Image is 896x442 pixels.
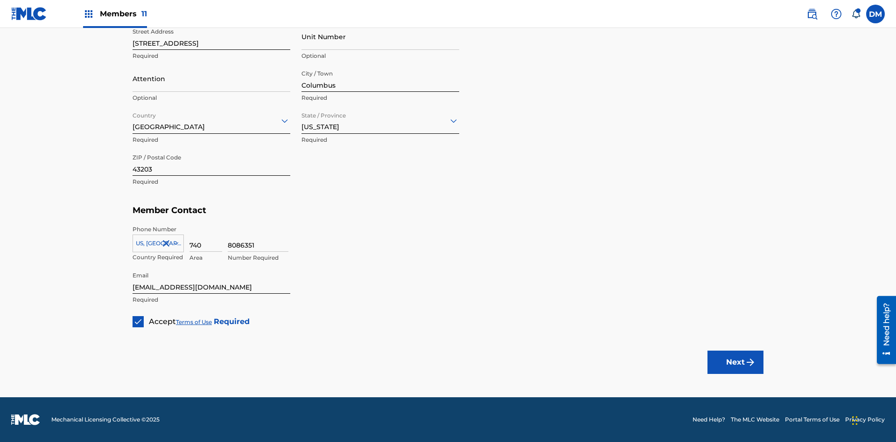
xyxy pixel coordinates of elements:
a: Need Help? [693,415,725,424]
img: logo [11,414,40,425]
a: Terms of Use [176,318,212,325]
label: State / Province [301,106,346,120]
img: f7272a7cc735f4ea7f67.svg [745,357,756,368]
img: Top Rightsholders [83,8,94,20]
a: The MLC Website [731,415,779,424]
p: Area [189,254,222,262]
div: Notifications [851,9,861,19]
div: [US_STATE] [301,109,459,132]
span: Mechanical Licensing Collective © 2025 [51,415,160,424]
p: Optional [301,52,459,60]
div: User Menu [866,5,885,23]
p: Required [133,136,290,144]
button: Next [707,351,763,374]
a: Public Search [803,5,821,23]
div: Drag [852,407,858,435]
img: MLC Logo [11,7,47,21]
img: checkbox [133,317,143,326]
iframe: Chat Widget [849,397,896,442]
p: Number Required [228,254,288,262]
iframe: Resource Center [870,292,896,369]
p: Required [133,296,290,304]
a: Privacy Policy [845,415,885,424]
h5: Member Contact [133,200,763,221]
p: Required [301,94,459,102]
strong: Required [214,317,250,326]
p: Country Required [133,253,184,262]
p: Required [133,52,290,60]
div: [GEOGRAPHIC_DATA] [133,109,290,132]
label: Country [133,106,156,120]
div: Help [827,5,846,23]
img: search [806,8,818,20]
p: Required [301,136,459,144]
p: Required [133,178,290,186]
span: Accept [149,317,176,326]
span: 11 [141,9,147,18]
img: help [831,8,842,20]
span: Members [100,8,147,19]
a: Portal Terms of Use [785,415,840,424]
p: Optional [133,94,290,102]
